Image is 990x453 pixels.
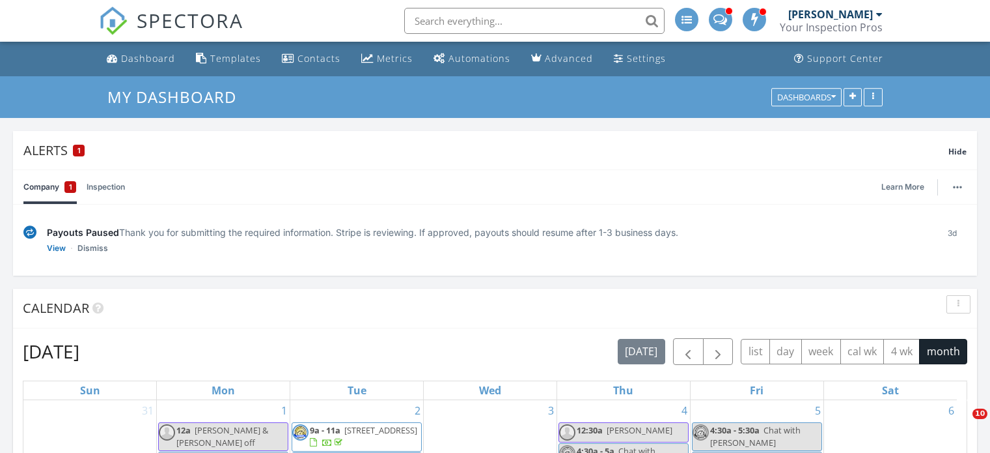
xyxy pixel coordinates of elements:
[879,381,901,400] a: Saturday
[703,338,734,365] button: Next month
[292,424,309,441] img: blue_and_gold_nachi_certified_logo.png
[292,422,422,452] a: 9a - 11a [STREET_ADDRESS]
[277,47,346,71] a: Contacts
[919,339,967,364] button: month
[679,400,690,421] a: Go to September 4, 2025
[953,186,962,188] img: ellipsis-632cfdd7c38ec3a7d453.svg
[159,424,175,441] img: default-user-f0147aede5fd5fa78ca7ade42f37bd4542148d508eef1c3d3ea960f66861d68b.jpg
[693,424,709,441] img: blue_and_gold_nachi_certified_logo.png
[741,339,770,364] button: list
[99,7,128,35] img: The Best Home Inspection Software - Spectora
[777,93,836,102] div: Dashboards
[77,242,108,255] a: Dismiss
[23,170,76,204] a: Company
[710,424,801,448] span: Chat with [PERSON_NAME]
[618,339,665,364] button: [DATE]
[545,400,557,421] a: Go to September 3, 2025
[107,86,247,108] a: My Dashboard
[87,170,125,204] a: Inspection
[559,424,575,441] img: default-user-f0147aede5fd5fa78ca7ade42f37bd4542148d508eef1c3d3ea960f66861d68b.jpg
[771,88,842,106] button: Dashboards
[946,409,977,440] iframe: Intercom live chat
[948,146,967,157] span: Hide
[279,400,290,421] a: Go to September 1, 2025
[710,424,760,436] span: 4:30a - 5:30a
[476,381,504,400] a: Wednesday
[23,299,89,317] span: Calendar
[812,400,823,421] a: Go to September 5, 2025
[47,242,66,255] a: View
[788,8,873,21] div: [PERSON_NAME]
[377,52,413,65] div: Metrics
[937,226,967,255] div: 3d
[23,141,948,159] div: Alerts
[176,424,191,436] span: 12a
[69,181,72,194] span: 1
[769,339,802,364] button: day
[209,381,238,400] a: Monday
[609,47,671,71] a: Settings
[23,338,79,364] h2: [DATE]
[840,339,885,364] button: cal wk
[627,52,666,65] div: Settings
[345,381,369,400] a: Tuesday
[607,424,672,436] span: [PERSON_NAME]
[673,338,704,365] button: Previous month
[47,226,927,239] div: Thank you for submitting the required information. Stripe is reviewing. If approved, payouts shou...
[297,52,340,65] div: Contacts
[102,47,180,71] a: Dashboard
[191,47,266,71] a: Templates
[881,181,932,194] a: Learn More
[99,18,243,45] a: SPECTORA
[807,52,883,65] div: Support Center
[344,424,417,436] span: [STREET_ADDRESS]
[139,400,156,421] a: Go to August 31, 2025
[412,400,423,421] a: Go to September 2, 2025
[526,47,598,71] a: Advanced
[310,424,417,448] a: 9a - 11a [STREET_ADDRESS]
[577,424,603,436] span: 12:30a
[545,52,593,65] div: Advanced
[883,339,920,364] button: 4 wk
[310,424,340,436] span: 9a - 11a
[137,7,243,34] span: SPECTORA
[77,146,81,155] span: 1
[789,47,888,71] a: Support Center
[121,52,175,65] div: Dashboard
[428,47,516,71] a: Automations (Advanced)
[77,381,103,400] a: Sunday
[210,52,261,65] div: Templates
[946,400,957,421] a: Go to September 6, 2025
[747,381,766,400] a: Friday
[404,8,665,34] input: Search everything...
[801,339,841,364] button: week
[47,227,119,238] span: Payouts Paused
[448,52,510,65] div: Automations
[23,226,36,239] img: under-review-2fe708636b114a7f4b8d.svg
[611,381,636,400] a: Thursday
[176,424,268,448] span: [PERSON_NAME] & [PERSON_NAME] off
[972,409,987,419] span: 10
[780,21,883,34] div: Your Inspection Pros
[356,47,418,71] a: Metrics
